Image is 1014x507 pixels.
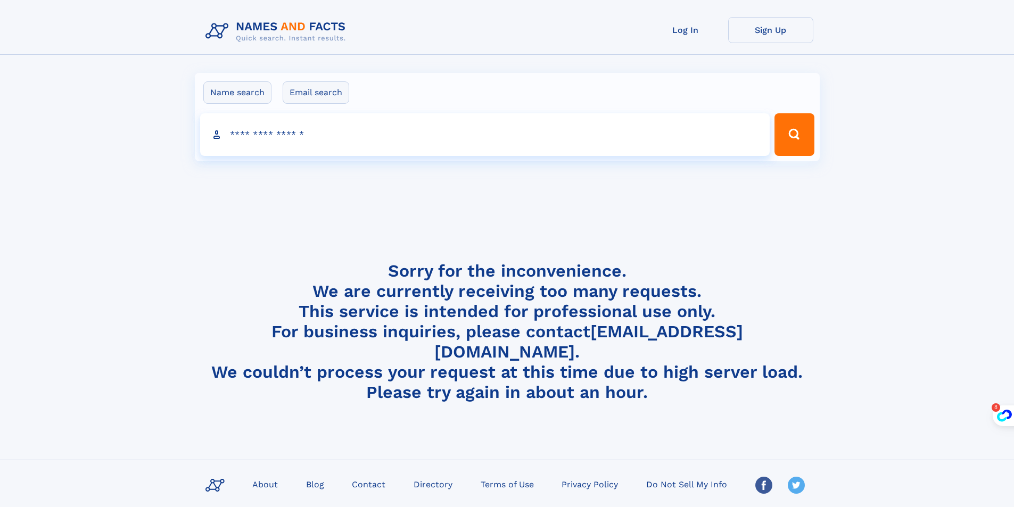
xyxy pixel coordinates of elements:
[201,17,355,46] img: Logo Names and Facts
[728,17,813,43] a: Sign Up
[642,476,731,492] a: Do Not Sell My Info
[409,476,457,492] a: Directory
[434,321,743,362] a: [EMAIL_ADDRESS][DOMAIN_NAME]
[788,477,805,494] img: Twitter
[755,477,772,494] img: Facebook
[203,81,271,104] label: Name search
[283,81,349,104] label: Email search
[476,476,538,492] a: Terms of Use
[774,113,814,156] button: Search Button
[201,261,813,403] h4: Sorry for the inconvenience. We are currently receiving too many requests. This service is intend...
[200,113,770,156] input: search input
[302,476,328,492] a: Blog
[248,476,282,492] a: About
[643,17,728,43] a: Log In
[557,476,622,492] a: Privacy Policy
[348,476,390,492] a: Contact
